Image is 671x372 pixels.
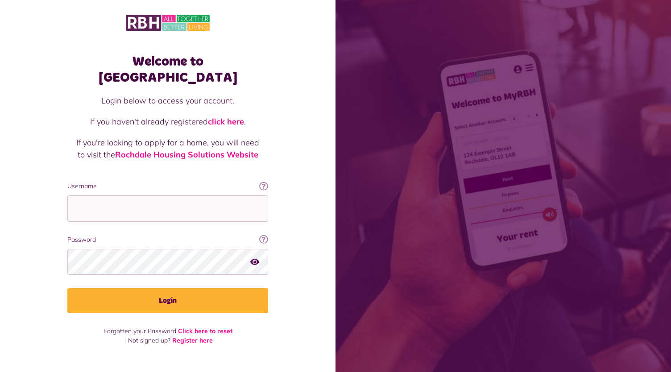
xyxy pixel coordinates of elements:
[76,116,259,128] p: If you haven't already registered .
[67,288,268,313] button: Login
[115,149,258,160] a: Rochdale Housing Solutions Website
[67,182,268,191] label: Username
[67,235,268,244] label: Password
[104,327,176,335] span: Forgotten your Password
[128,336,170,344] span: Not signed up?
[126,13,210,32] img: MyRBH
[67,54,268,86] h1: Welcome to [GEOGRAPHIC_DATA]
[172,336,213,344] a: Register here
[76,136,259,161] p: If you're looking to apply for a home, you will need to visit the
[178,327,232,335] a: Click here to reset
[76,95,259,107] p: Login below to access your account.
[208,116,244,127] a: click here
